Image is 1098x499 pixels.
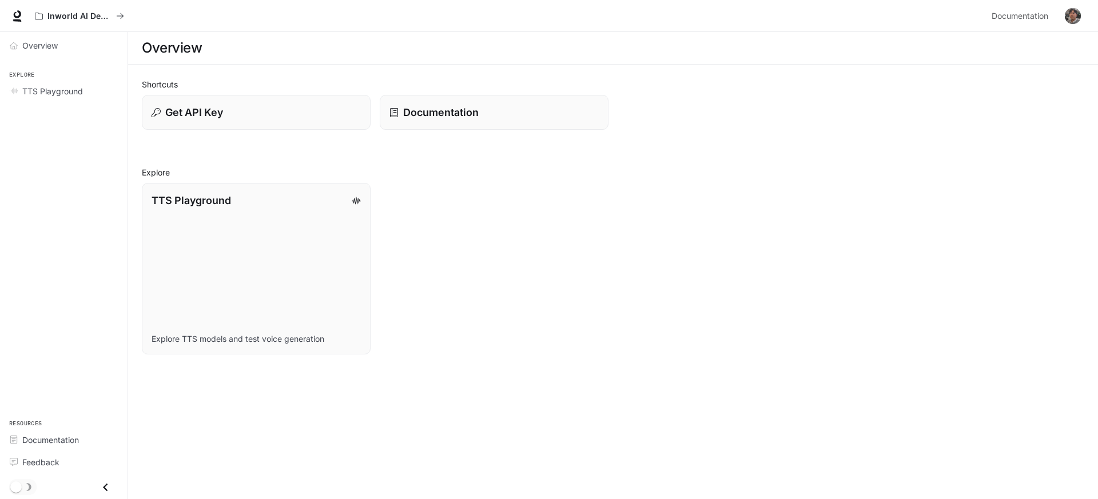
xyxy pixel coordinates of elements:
a: TTS Playground [5,81,123,101]
p: Get API Key [165,105,223,120]
span: TTS Playground [22,85,83,97]
span: Documentation [22,434,79,446]
span: Feedback [22,456,59,468]
p: TTS Playground [152,193,231,208]
button: User avatar [1061,5,1084,27]
a: Documentation [987,5,1057,27]
a: Documentation [5,430,123,450]
a: TTS PlaygroundExplore TTS models and test voice generation [142,183,371,354]
button: All workspaces [30,5,129,27]
h2: Explore [142,166,1084,178]
p: Inworld AI Demos [47,11,112,21]
button: Close drawer [93,476,118,499]
a: Documentation [380,95,608,130]
button: Get API Key [142,95,371,130]
a: Overview [5,35,123,55]
span: Overview [22,39,58,51]
span: Documentation [992,9,1048,23]
h1: Overview [142,37,202,59]
span: Dark mode toggle [10,480,22,493]
img: User avatar [1065,8,1081,24]
a: Feedback [5,452,123,472]
p: Explore TTS models and test voice generation [152,333,361,345]
h2: Shortcuts [142,78,1084,90]
p: Documentation [403,105,479,120]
